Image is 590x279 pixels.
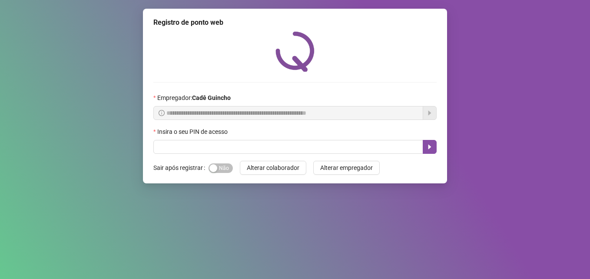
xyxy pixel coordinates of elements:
label: Sair após registrar [153,161,209,175]
label: Insira o seu PIN de acesso [153,127,233,136]
div: Registro de ponto web [153,17,437,28]
span: Alterar empregador [320,163,373,173]
strong: Cadê Guincho [192,94,231,101]
span: info-circle [159,110,165,116]
span: Empregador : [157,93,231,103]
button: Alterar empregador [313,161,380,175]
span: Alterar colaborador [247,163,299,173]
span: caret-right [426,143,433,150]
img: QRPoint [275,31,315,72]
button: Alterar colaborador [240,161,306,175]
